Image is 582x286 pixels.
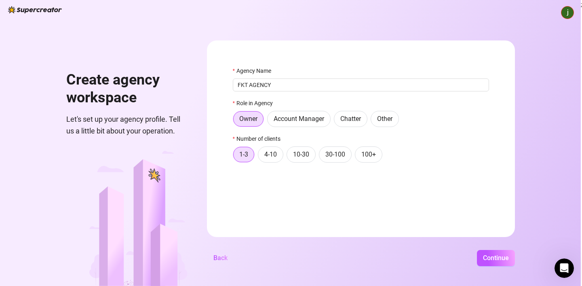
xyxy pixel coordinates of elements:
[233,78,489,91] input: Agency Name
[233,66,276,75] label: Agency Name
[66,71,188,106] h1: Create agency workspace
[207,250,234,266] button: Back
[239,115,257,123] span: Owner
[377,115,392,123] span: Other
[233,134,286,143] label: Number of clients
[483,254,509,262] span: Continue
[8,6,62,13] img: logo
[264,150,277,158] span: 4-10
[213,254,228,262] span: Back
[561,6,574,19] img: ACg8ocL3H6USM5PiAXcSKnJKL_MF2du_Bj-Xt1HDUxtrAoFaKXt6sA=s96-c
[477,250,515,266] button: Continue
[66,114,188,137] span: Let's set up your agency profile. Tell us a little bit about your operation.
[293,150,309,158] span: 10-30
[361,150,376,158] span: 100+
[555,258,574,278] iframe: Intercom live chat
[340,115,361,123] span: Chatter
[325,150,345,158] span: 30-100
[274,115,324,123] span: Account Manager
[233,99,278,108] label: Role in Agency
[239,150,248,158] span: 1-3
